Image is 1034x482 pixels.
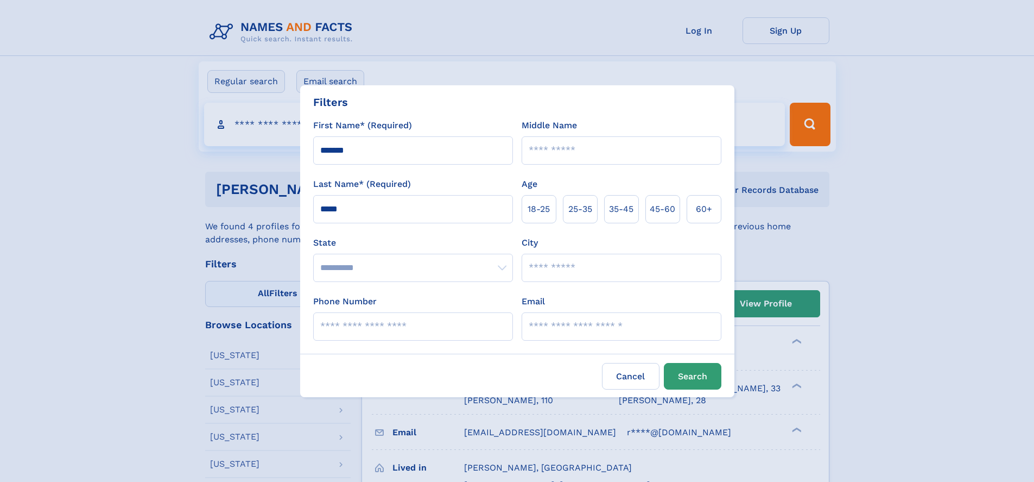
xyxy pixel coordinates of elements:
button: Search [664,363,721,390]
label: City [522,236,538,249]
div: Filters [313,94,348,110]
span: 60+ [696,203,712,216]
span: 35‑45 [609,203,633,216]
label: Last Name* (Required) [313,178,411,191]
span: 25‑35 [568,203,592,216]
span: 18‑25 [528,203,550,216]
label: Cancel [602,363,659,390]
label: Phone Number [313,295,377,308]
label: State [313,236,513,249]
label: Email [522,295,545,308]
label: Middle Name [522,119,577,132]
label: First Name* (Required) [313,119,412,132]
label: Age [522,178,537,191]
span: 45‑60 [650,203,675,216]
